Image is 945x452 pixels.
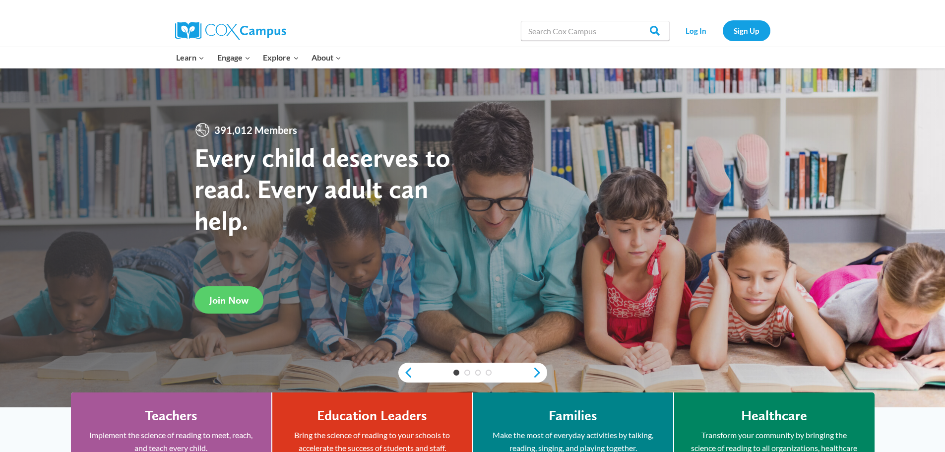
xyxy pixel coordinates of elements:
[194,141,450,236] strong: Every child deserves to read. Every adult can help.
[723,20,770,41] a: Sign Up
[453,370,459,376] a: 1
[675,20,718,41] a: Log In
[145,407,197,424] h4: Teachers
[312,51,341,64] span: About
[475,370,481,376] a: 3
[176,51,204,64] span: Learn
[549,407,597,424] h4: Families
[194,286,263,314] a: Join Now
[521,21,670,41] input: Search Cox Campus
[170,47,348,68] nav: Primary Navigation
[532,367,547,379] a: next
[217,51,251,64] span: Engage
[675,20,770,41] nav: Secondary Navigation
[398,367,413,379] a: previous
[209,294,249,306] span: Join Now
[175,22,286,40] img: Cox Campus
[398,363,547,383] div: content slider buttons
[210,122,301,138] span: 391,012 Members
[741,407,807,424] h4: Healthcare
[464,370,470,376] a: 2
[263,51,299,64] span: Explore
[486,370,492,376] a: 4
[317,407,427,424] h4: Education Leaders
